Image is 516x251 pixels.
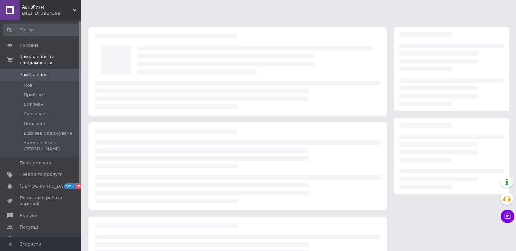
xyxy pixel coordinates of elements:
[3,24,80,36] input: Пошук
[20,224,38,230] span: Покупці
[22,4,73,10] span: АвтоРитм
[501,210,514,223] button: Чат з покупцем
[24,130,72,136] span: Відмова одержувача
[20,171,63,178] span: Товари та послуги
[24,111,47,117] span: Скасовані
[24,82,34,88] span: Нові
[20,183,70,189] span: [DEMOGRAPHIC_DATA]
[22,10,81,16] div: Ваш ID: 3964598
[24,121,45,127] span: Оплачені
[20,54,81,66] span: Замовлення та повідомлення
[64,183,76,189] span: 99+
[76,183,87,189] span: 99+
[20,72,48,78] span: Замовлення
[24,140,79,152] span: Замовлення з [PERSON_NAME]
[20,195,63,207] span: Показники роботи компанії
[24,101,45,107] span: Виконані
[20,236,56,242] span: Каталог ProSale
[20,213,37,219] span: Відгуки
[24,92,45,98] span: Прийняті
[20,160,53,166] span: Повідомлення
[20,42,39,48] span: Головна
